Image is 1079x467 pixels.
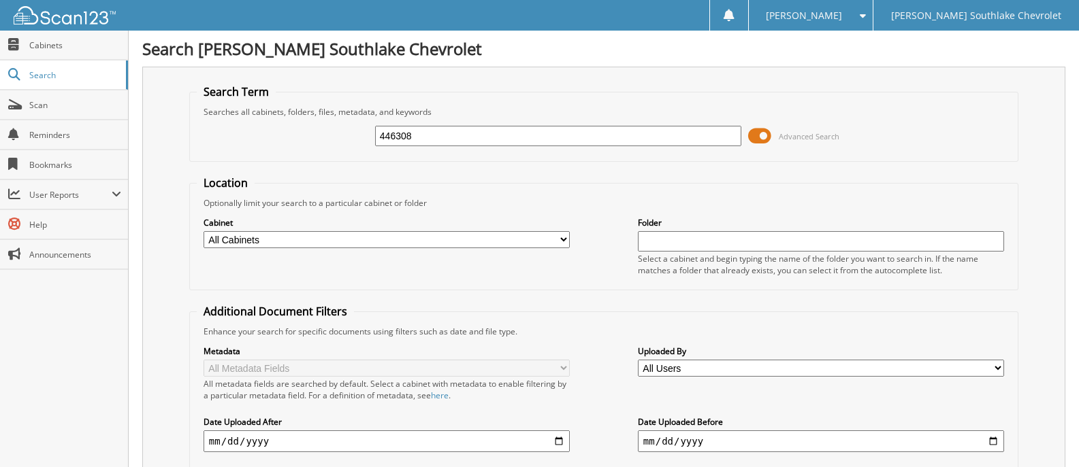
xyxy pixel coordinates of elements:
[142,37,1065,60] h1: Search [PERSON_NAME] Southlake Chevrolet
[766,12,842,20] span: [PERSON_NAME]
[29,99,121,111] span: Scan
[204,416,570,428] label: Date Uploaded After
[431,390,449,401] a: here
[204,345,570,357] label: Metadata
[29,249,121,260] span: Announcements
[197,197,1011,209] div: Optionally limit your search to a particular cabinet or folder
[204,217,570,228] label: Cabinet
[29,189,112,201] span: User Reports
[638,253,1004,276] div: Select a cabinet and begin typing the name of the folder you want to search in. If the name match...
[197,304,354,319] legend: Additional Document Filters
[779,131,839,141] span: Advanced Search
[29,159,121,171] span: Bookmarks
[29,69,119,81] span: Search
[638,416,1004,428] label: Date Uploaded Before
[638,430,1004,452] input: end
[1011,402,1079,467] iframe: Chat Widget
[204,378,570,401] div: All metadata fields are searched by default. Select a cabinet with metadata to enable filtering b...
[197,326,1011,337] div: Enhance your search for specific documents using filters such as date and file type.
[638,345,1004,357] label: Uploaded By
[204,430,570,452] input: start
[14,6,116,24] img: scan123-logo-white.svg
[29,129,121,141] span: Reminders
[197,106,1011,118] div: Searches all cabinets, folders, files, metadata, and keywords
[891,12,1061,20] span: [PERSON_NAME] Southlake Chevrolet
[29,219,121,230] span: Help
[638,217,1004,228] label: Folder
[197,84,276,99] legend: Search Term
[29,39,121,51] span: Cabinets
[197,175,255,190] legend: Location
